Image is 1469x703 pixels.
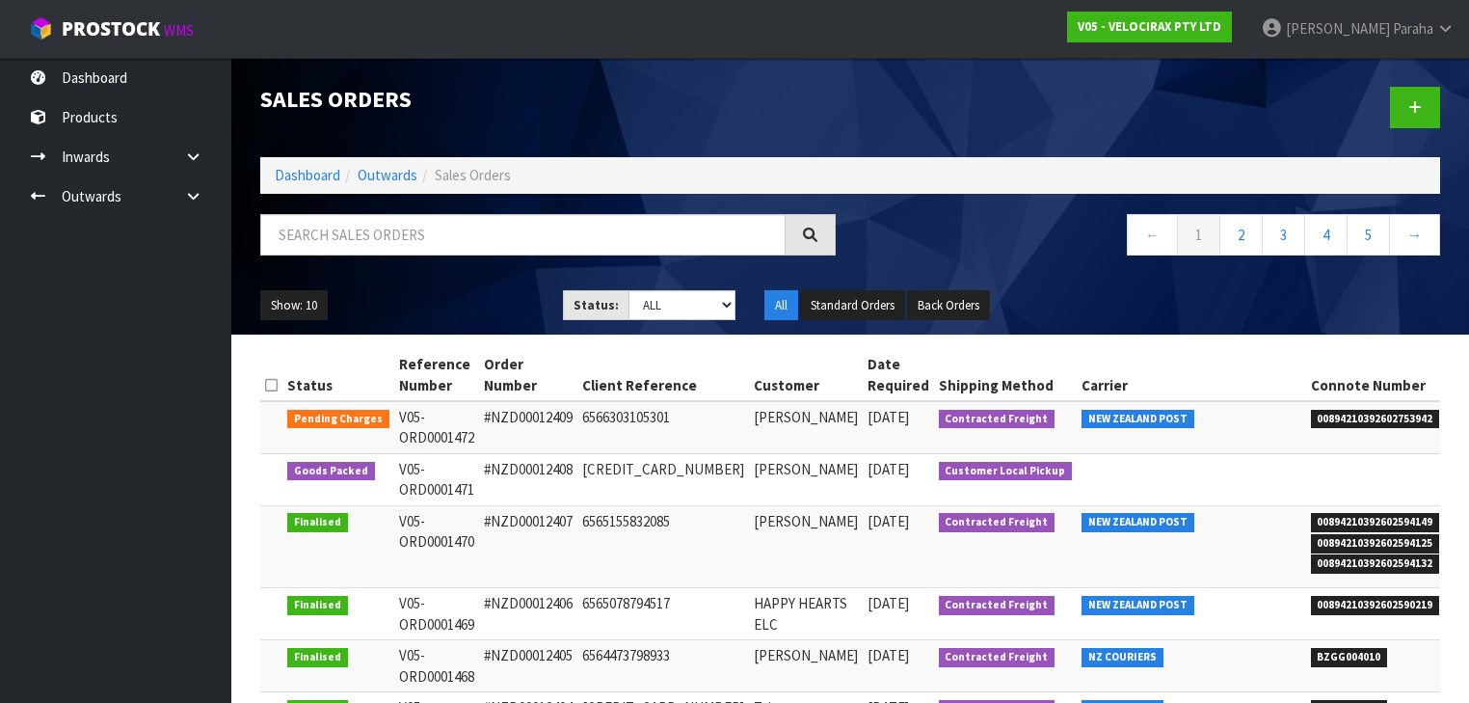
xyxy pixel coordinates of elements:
span: Contracted Freight [939,648,1055,667]
span: Goods Packed [287,462,375,481]
th: Date Required [863,349,934,401]
button: Show: 10 [260,290,328,321]
a: 5 [1347,214,1390,256]
a: ← [1127,214,1178,256]
th: Shipping Method [934,349,1078,401]
span: NEW ZEALAND POST [1082,410,1194,429]
span: [DATE] [868,408,909,426]
span: 00894210392602594149 [1311,513,1440,532]
button: Back Orders [907,290,990,321]
h1: Sales Orders [260,87,836,112]
span: 00894210392602594132 [1311,554,1440,574]
span: [DATE] [868,512,909,530]
td: [PERSON_NAME] [749,401,863,453]
span: Customer Local Pickup [939,462,1073,481]
th: Customer [749,349,863,401]
td: V05-ORD0001470 [394,505,479,588]
td: [CREDIT_CARD_NUMBER] [577,453,749,505]
button: All [764,290,798,321]
th: Carrier [1077,349,1306,401]
span: 00894210392602753942 [1311,410,1440,429]
a: 3 [1262,214,1305,256]
a: V05 - VELOCIRAX PTY LTD [1067,12,1232,42]
td: #NZD00012405 [479,640,577,692]
a: 2 [1219,214,1263,256]
button: Standard Orders [800,290,905,321]
a: → [1389,214,1440,256]
td: V05-ORD0001469 [394,588,479,640]
input: Search sales orders [260,214,786,256]
th: Order Number [479,349,577,401]
strong: Status: [574,297,619,313]
span: Pending Charges [287,410,389,429]
td: [PERSON_NAME] [749,640,863,692]
td: #NZD00012407 [479,505,577,588]
span: Finalised [287,648,348,667]
td: #NZD00012409 [479,401,577,453]
span: 00894210392602590219 [1311,596,1440,615]
nav: Page navigation [865,214,1440,261]
td: 6565078794517 [577,588,749,640]
th: Connote Number [1306,349,1445,401]
span: BZGG004010 [1311,648,1388,667]
span: Contracted Freight [939,410,1055,429]
td: #NZD00012408 [479,453,577,505]
th: Status [282,349,394,401]
span: Sales Orders [435,166,511,184]
span: [PERSON_NAME] [1286,19,1390,38]
span: Contracted Freight [939,596,1055,615]
span: [DATE] [868,460,909,478]
a: Outwards [358,166,417,184]
a: 4 [1304,214,1348,256]
th: Client Reference [577,349,749,401]
span: 00894210392602594125 [1311,534,1440,554]
span: NZ COURIERS [1082,648,1163,667]
span: Finalised [287,513,348,532]
small: WMS [164,21,194,40]
th: Reference Number [394,349,479,401]
span: NEW ZEALAND POST [1082,596,1194,615]
td: 6566303105301 [577,401,749,453]
td: V05-ORD0001468 [394,640,479,692]
td: HAPPY HEARTS ELC [749,588,863,640]
td: V05-ORD0001472 [394,401,479,453]
span: [DATE] [868,594,909,612]
img: cube-alt.png [29,16,53,41]
span: Finalised [287,596,348,615]
td: [PERSON_NAME] [749,505,863,588]
td: 6564473798933 [577,640,749,692]
span: NEW ZEALAND POST [1082,513,1194,532]
span: Paraha [1393,19,1433,38]
span: [DATE] [868,646,909,664]
span: Contracted Freight [939,513,1055,532]
td: 6565155832085 [577,505,749,588]
span: ProStock [62,16,160,41]
td: [PERSON_NAME] [749,453,863,505]
strong: V05 - VELOCIRAX PTY LTD [1078,18,1221,35]
a: Dashboard [275,166,340,184]
a: 1 [1177,214,1220,256]
td: #NZD00012406 [479,588,577,640]
td: V05-ORD0001471 [394,453,479,505]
